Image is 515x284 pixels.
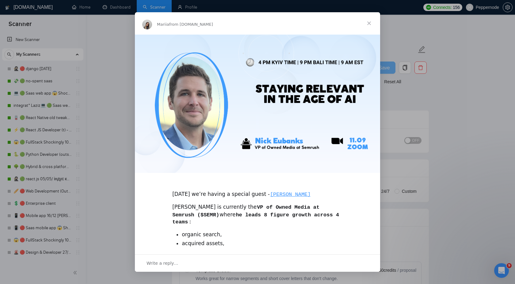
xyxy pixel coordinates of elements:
[358,12,380,34] span: Close
[270,191,311,197] a: [PERSON_NAME]
[182,240,343,247] li: acquired assets,
[142,20,152,29] img: Profile image for Mariia
[172,204,319,218] code: VP of Owned Media at Semrush ($SEMR)
[135,254,380,272] div: Open conversation and reply
[172,183,343,198] div: [DATE] we’re having a special guest -
[169,22,213,27] span: from [DOMAIN_NAME]
[182,249,343,256] li: media acquisitions,
[172,212,339,226] code: he leads 8 figure growth across 4 teams
[157,22,169,27] span: Mariia
[182,231,343,238] li: organic search,
[188,219,192,225] code: :
[172,204,343,226] div: [PERSON_NAME] is currently the where
[147,259,178,267] span: Write a reply…
[270,191,311,198] code: [PERSON_NAME]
